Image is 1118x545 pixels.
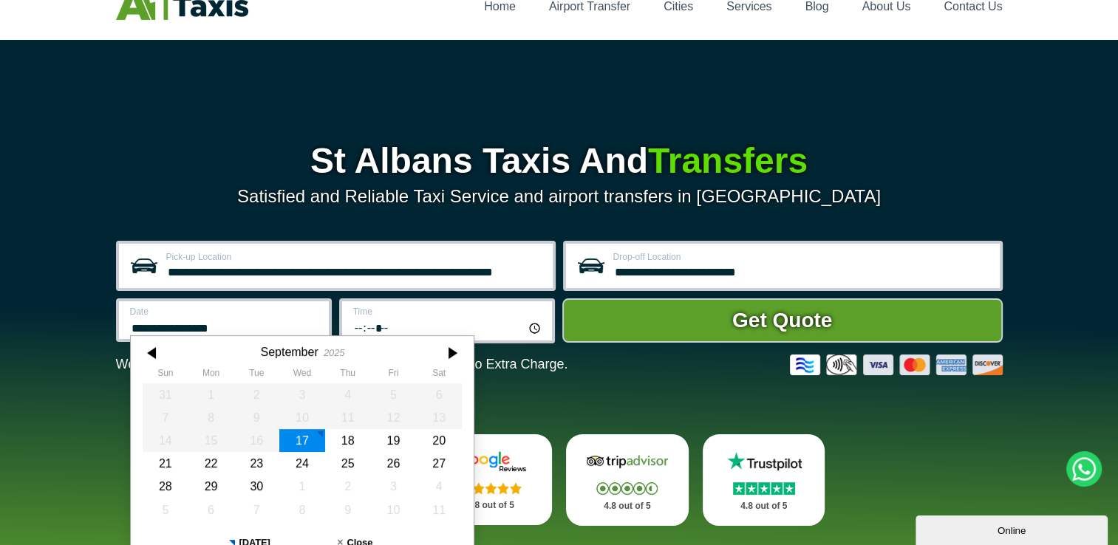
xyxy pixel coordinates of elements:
[353,307,543,316] label: Time
[370,406,416,429] div: 12 September 2025
[446,496,536,515] p: 4.8 out of 5
[143,475,188,498] div: 28 September 2025
[460,482,522,494] img: Stars
[416,368,462,383] th: Saturday
[416,498,462,521] div: 11 October 2025
[370,383,416,406] div: 05 September 2025
[234,452,279,475] div: 23 September 2025
[648,141,808,180] span: Transfers
[324,368,370,383] th: Thursday
[429,434,552,525] a: Google Stars 4.8 out of 5
[719,497,809,515] p: 4.8 out of 5
[234,498,279,521] div: 07 October 2025
[790,354,1003,375] img: Credit And Debit Cards
[416,406,462,429] div: 13 September 2025
[370,475,416,498] div: 03 October 2025
[324,429,370,452] div: 18 September 2025
[596,482,658,495] img: Stars
[566,434,689,526] a: Tripadvisor Stars 4.8 out of 5
[234,368,279,383] th: Tuesday
[188,452,234,475] div: 22 September 2025
[188,429,234,452] div: 15 September 2025
[733,482,795,495] img: Stars
[116,186,1003,207] p: Satisfied and Reliable Taxi Service and airport transfers in [GEOGRAPHIC_DATA]
[188,475,234,498] div: 29 September 2025
[613,253,991,261] label: Drop-off Location
[260,345,318,359] div: September
[188,498,234,521] div: 06 October 2025
[324,475,370,498] div: 02 October 2025
[324,406,370,429] div: 11 September 2025
[130,307,320,316] label: Date
[143,368,188,383] th: Sunday
[416,429,462,452] div: 20 September 2025
[324,383,370,406] div: 04 September 2025
[143,498,188,521] div: 05 October 2025
[324,452,370,475] div: 25 September 2025
[143,406,188,429] div: 07 September 2025
[398,357,567,371] span: The Car at No Extra Charge.
[446,450,535,473] img: Google
[143,429,188,452] div: 14 September 2025
[279,368,325,383] th: Wednesday
[143,452,188,475] div: 21 September 2025
[582,497,672,515] p: 4.8 out of 5
[370,498,416,521] div: 10 October 2025
[370,368,416,383] th: Friday
[166,253,544,261] label: Pick-up Location
[416,452,462,475] div: 27 September 2025
[323,347,344,358] div: 2025
[188,383,234,406] div: 01 September 2025
[279,498,325,521] div: 08 October 2025
[116,143,1003,179] h1: St Albans Taxis And
[188,368,234,383] th: Monday
[279,406,325,429] div: 10 September 2025
[416,475,462,498] div: 04 October 2025
[234,383,279,406] div: 02 September 2025
[116,357,568,372] p: We Now Accept Card & Contactless Payment In
[143,383,188,406] div: 31 August 2025
[279,383,325,406] div: 03 September 2025
[916,513,1111,545] iframe: chat widget
[234,429,279,452] div: 16 September 2025
[234,406,279,429] div: 09 September 2025
[188,406,234,429] div: 08 September 2025
[720,450,808,473] img: Trustpilot
[324,498,370,521] div: 09 October 2025
[416,383,462,406] div: 06 September 2025
[370,452,416,475] div: 26 September 2025
[279,429,325,452] div: 17 September 2025
[279,475,325,498] div: 01 October 2025
[279,452,325,475] div: 24 September 2025
[562,298,1003,343] button: Get Quote
[703,434,825,526] a: Trustpilot Stars 4.8 out of 5
[583,450,672,473] img: Tripadvisor
[234,475,279,498] div: 30 September 2025
[370,429,416,452] div: 19 September 2025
